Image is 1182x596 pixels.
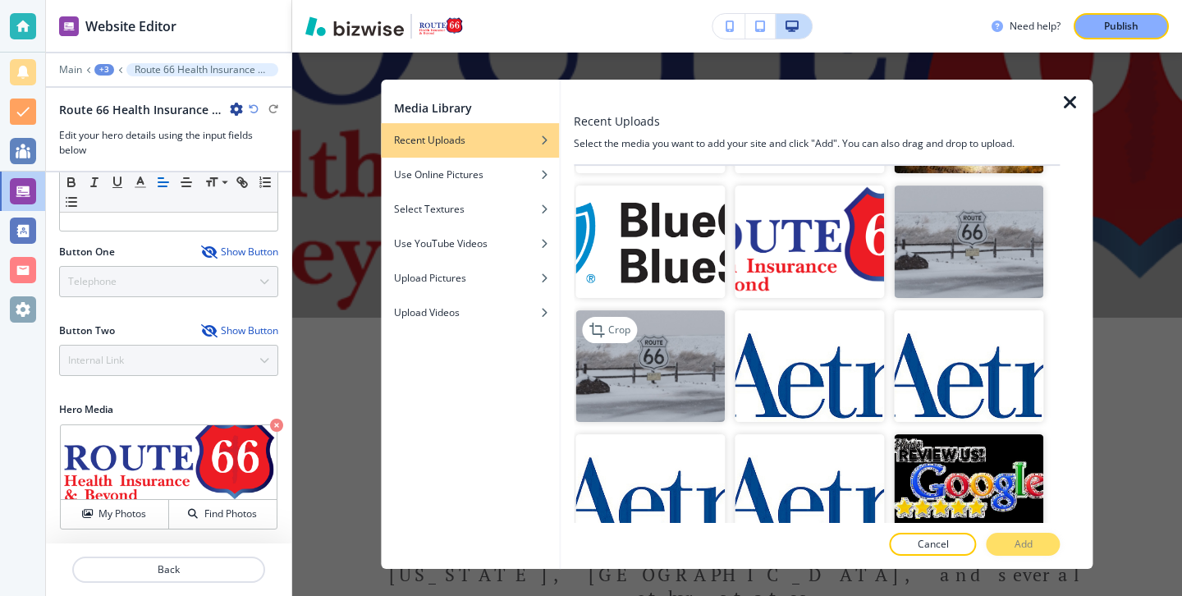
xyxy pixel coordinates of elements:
[381,158,559,192] button: Use Online Pictures
[394,133,465,148] h4: Recent Uploads
[1104,19,1138,34] p: Publish
[201,324,278,337] button: Show Button
[204,507,257,521] h4: Find Photos
[582,317,637,343] div: Crop
[94,64,114,76] button: +3
[381,261,559,296] button: Upload Pictures
[59,16,79,36] img: editor icon
[201,245,278,259] button: Show Button
[394,305,460,320] h4: Upload Videos
[574,136,1060,151] h4: Select the media you want to add your site and click "Add". You can also drag and drop to upload.
[419,17,463,35] img: Your Logo
[74,562,263,577] p: Back
[72,557,265,583] button: Back
[59,128,278,158] h3: Edit your hero details using the input fields below
[574,112,660,130] h3: Recent Uploads
[126,63,278,76] button: Route 66 Health Insurance & Beyond
[85,16,176,36] h2: Website Editor
[381,296,559,330] button: Upload Videos
[381,123,559,158] button: Recent Uploads
[135,64,270,76] p: Route 66 Health Insurance & Beyond
[394,271,466,286] h4: Upload Pictures
[394,167,483,182] h4: Use Online Pictures
[918,537,949,552] p: Cancel
[608,323,630,337] p: Crop
[59,245,115,259] h2: Button One
[394,99,472,117] h2: Media Library
[305,16,404,36] img: Bizwise Logo
[890,533,977,556] button: Cancel
[1074,13,1169,39] button: Publish
[59,323,115,338] h2: Button Two
[381,192,559,227] button: Select Textures
[394,202,465,217] h4: Select Textures
[98,507,146,521] h4: My Photos
[61,500,169,529] button: My Photos
[394,236,488,251] h4: Use YouTube Videos
[59,101,223,118] h2: Route 66 Health Insurance & Beyond
[59,64,82,76] button: Main
[59,424,278,530] div: My PhotosFind Photos
[381,227,559,261] button: Use YouTube Videos
[59,402,278,417] h2: Hero Media
[1010,19,1061,34] h3: Need help?
[169,500,277,529] button: Find Photos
